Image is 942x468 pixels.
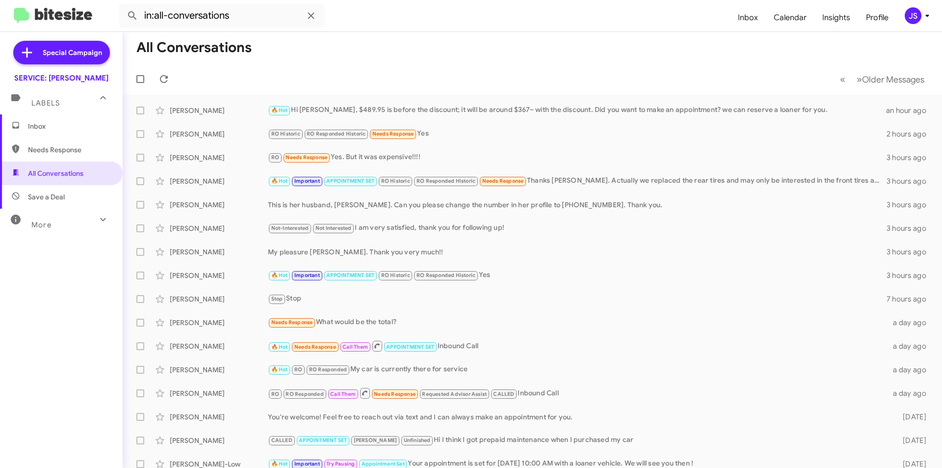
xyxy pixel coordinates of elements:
div: Stop [268,293,887,304]
div: [PERSON_NAME] [170,341,268,351]
span: 🔥 Hot [271,366,288,373]
div: SERVICE: [PERSON_NAME] [14,73,108,83]
button: JS [896,7,931,24]
span: Call Them [342,344,368,350]
div: Hi I think I got prepaid maintenance when I purchased my car [268,435,887,446]
div: My car is currently there for service [268,364,887,375]
button: Previous [834,69,851,89]
span: RO Responded [286,391,323,397]
span: Important [294,461,320,467]
div: Yes [268,270,887,281]
span: RO [294,366,302,373]
span: Appointment Set [362,461,405,467]
span: APPOINTMENT SET [386,344,434,350]
span: Try Pausing [326,461,355,467]
span: RO [271,154,279,161]
span: Save a Deal [28,192,65,202]
span: Requested Advisor Assist [422,391,487,397]
div: [PERSON_NAME] [170,129,268,139]
div: 7 hours ago [887,294,934,304]
div: [PERSON_NAME] [170,247,268,257]
div: [PERSON_NAME] [170,223,268,233]
span: 🔥 Hot [271,107,288,113]
span: Labels [31,99,60,108]
div: What would be the total? [268,317,887,328]
span: RO Historic [381,272,410,278]
a: Calendar [766,3,814,32]
div: [PERSON_NAME] [170,153,268,163]
span: Needs Response [482,178,524,184]
span: RO Responded Historic [307,131,366,137]
span: RO Historic [381,178,410,184]
span: Call Them [330,391,356,397]
div: [PERSON_NAME] [170,200,268,210]
div: Inbound Call [268,387,887,399]
div: [PERSON_NAME] [170,388,268,398]
div: [PERSON_NAME] [170,436,268,445]
div: [PERSON_NAME] [170,271,268,280]
span: Unfinished [404,437,431,443]
div: a day ago [887,318,934,328]
span: Not-Interested [271,225,309,231]
div: [PERSON_NAME] [170,318,268,328]
span: Inbox [28,121,111,131]
div: [PERSON_NAME] [170,294,268,304]
span: Not Interested [315,225,352,231]
span: « [840,73,845,85]
a: Special Campaign [13,41,110,64]
div: Inbound Call [268,340,887,352]
h1: All Conversations [136,40,252,55]
div: [DATE] [887,412,934,422]
span: RO Responded Historic [417,272,475,278]
span: 🔥 Hot [271,461,288,467]
button: Next [851,69,930,89]
div: 3 hours ago [887,176,934,186]
span: 🔥 Hot [271,178,288,184]
span: Needs Response [372,131,414,137]
div: [PERSON_NAME] [170,412,268,422]
div: a day ago [887,365,934,375]
span: [PERSON_NAME] [354,437,397,443]
div: [PERSON_NAME] [170,106,268,115]
span: RO Responded Historic [417,178,475,184]
div: [PERSON_NAME] [170,176,268,186]
div: Yes [268,128,887,139]
div: I am very satisfied, thank you for following up! [268,222,887,234]
span: Older Messages [862,74,924,85]
div: Thanks [PERSON_NAME]. Actually we replaced the rear tires and may only be interested in the front... [268,175,887,187]
span: Needs Response [28,145,111,155]
span: 🔥 Hot [271,344,288,350]
a: Profile [858,3,896,32]
span: APPOINTMENT SET [326,272,374,278]
span: Important [294,178,320,184]
span: Special Campaign [43,48,102,57]
div: a day ago [887,341,934,351]
span: RO Historic [271,131,300,137]
a: Inbox [730,3,766,32]
span: » [857,73,862,85]
span: RO Responded [309,366,347,373]
div: [PERSON_NAME] [170,365,268,375]
span: Needs Response [271,319,313,326]
div: Yes. But it was expensive!!!! [268,152,887,163]
div: 3 hours ago [887,200,934,210]
div: a day ago [887,388,934,398]
a: Insights [814,3,858,32]
input: Search [119,4,325,28]
div: You're welcome! Feel free to reach out via text and I can always make an appointment for you. [268,412,887,422]
div: 3 hours ago [887,223,934,233]
span: APPOINTMENT SET [326,178,374,184]
nav: Page navigation example [835,69,930,89]
div: 3 hours ago [887,153,934,163]
span: Needs Response [286,154,327,161]
div: My pleasure [PERSON_NAME]. Thank you very much!! [268,247,887,257]
span: Needs Response [374,391,416,397]
span: CALLED [493,391,514,397]
span: Stop [271,296,283,302]
div: Hi [PERSON_NAME], $489.95 is before the discount; it will be around $367~ with the discount. Did ... [268,105,886,116]
div: 3 hours ago [887,271,934,280]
